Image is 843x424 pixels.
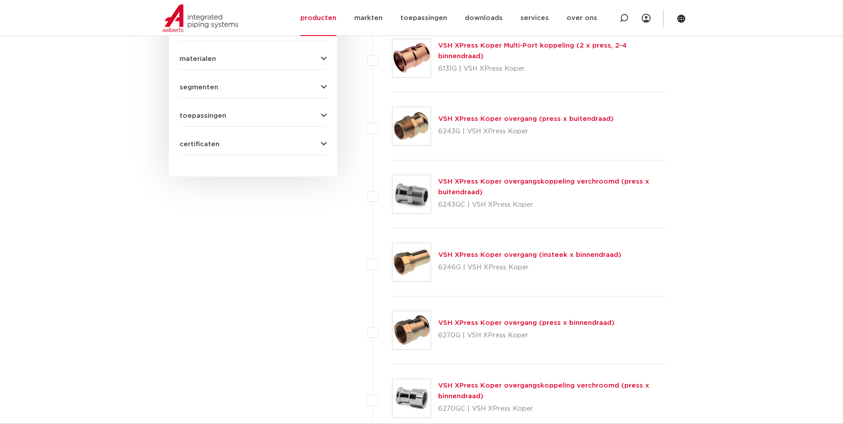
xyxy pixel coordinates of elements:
p: 6131G | VSH XPress Koper [438,62,668,76]
a: VSH XPress Koper overgang (press x binnendraad) [438,320,615,326]
p: 6243GC | VSH XPress Koper [438,198,668,212]
img: Thumbnail for VSH XPress Koper Multi-Port koppeling (2 x press, 2-4 binnendraad) [392,39,431,77]
p: 6270GC | VSH XPress Koper [438,402,668,416]
a: VSH XPress Koper overgang (press x buitendraad) [438,116,614,122]
a: VSH XPress Koper overgangskoppeling verchroomd (press x binnendraad) [438,382,649,400]
p: 6270G | VSH XPress Koper [438,328,615,343]
span: certificaten [180,141,220,148]
a: VSH XPress Koper Multi-Port koppeling (2 x press, 2-4 binnendraad) [438,42,627,60]
img: Thumbnail for VSH XPress Koper overgang (press x buitendraad) [392,107,431,145]
img: Thumbnail for VSH XPress Koper overgangskoppeling verchroomd (press x buitendraad) [392,175,431,213]
button: toepassingen [180,112,327,119]
img: Thumbnail for VSH XPress Koper overgang (press x binnendraad) [392,311,431,349]
p: 6246G | VSH XPress Koper [438,260,621,275]
img: Thumbnail for VSH XPress Koper overgangskoppeling verchroomd (press x binnendraad) [392,379,431,417]
span: materialen [180,56,216,62]
span: toepassingen [180,112,226,119]
button: materialen [180,56,327,62]
a: VSH XPress Koper overgangskoppeling verchroomd (press x buitendraad) [438,178,649,196]
button: certificaten [180,141,327,148]
p: 6243G | VSH XPress Koper [438,124,614,139]
span: segmenten [180,84,218,91]
button: segmenten [180,84,327,91]
a: VSH XPress Koper overgang (insteek x binnendraad) [438,252,621,258]
img: Thumbnail for VSH XPress Koper overgang (insteek x binnendraad) [392,243,431,281]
